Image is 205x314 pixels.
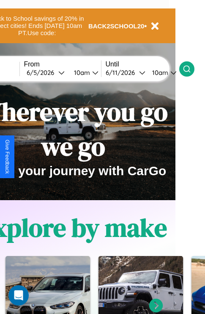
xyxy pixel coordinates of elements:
b: BACK2SCHOOL20 [88,22,145,30]
div: Open Intercom Messenger [8,285,29,306]
label: Until [106,61,179,68]
div: 10am [148,69,170,77]
label: From [24,61,101,68]
div: 6 / 11 / 2026 [106,69,139,77]
button: 6/5/2026 [24,68,67,77]
button: 10am [145,68,179,77]
button: 10am [67,68,101,77]
div: 6 / 5 / 2026 [27,69,58,77]
div: Give Feedback [4,140,10,174]
div: 10am [70,69,92,77]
